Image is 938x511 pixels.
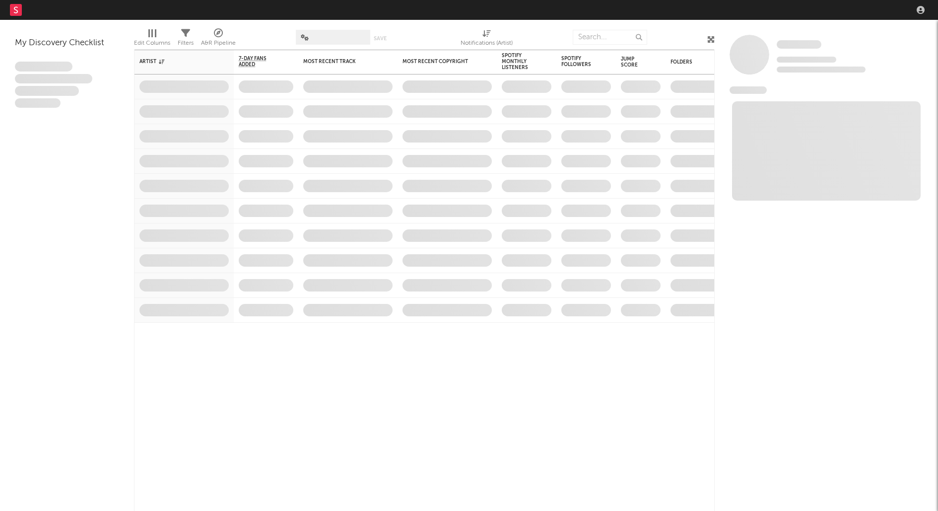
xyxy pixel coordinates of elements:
div: Spotify Monthly Listeners [502,53,536,71]
div: Edit Columns [134,25,170,54]
div: Notifications (Artist) [461,25,513,54]
span: Aliquam viverra [15,98,61,108]
div: A&R Pipeline [201,25,236,54]
a: Some Artist [777,40,821,50]
div: Artist [139,59,214,65]
input: Search... [573,30,647,45]
span: Integer aliquet in purus et [15,74,92,84]
div: Notifications (Artist) [461,37,513,49]
span: Tracking Since: [DATE] [777,57,836,63]
div: Most Recent Copyright [402,59,477,65]
span: Lorem ipsum dolor [15,62,72,72]
div: Jump Score [621,56,646,68]
button: Save [374,36,387,41]
span: 0 fans last week [777,67,866,73]
div: My Discovery Checklist [15,37,119,49]
span: News Feed [730,86,767,94]
div: Most Recent Track [303,59,378,65]
span: Some Artist [777,40,821,49]
div: Folders [670,59,745,65]
div: Filters [178,25,194,54]
div: Edit Columns [134,37,170,49]
div: A&R Pipeline [201,37,236,49]
span: Praesent ac interdum [15,86,79,96]
div: Spotify Followers [561,56,596,68]
div: Filters [178,37,194,49]
span: 7-Day Fans Added [239,56,278,68]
